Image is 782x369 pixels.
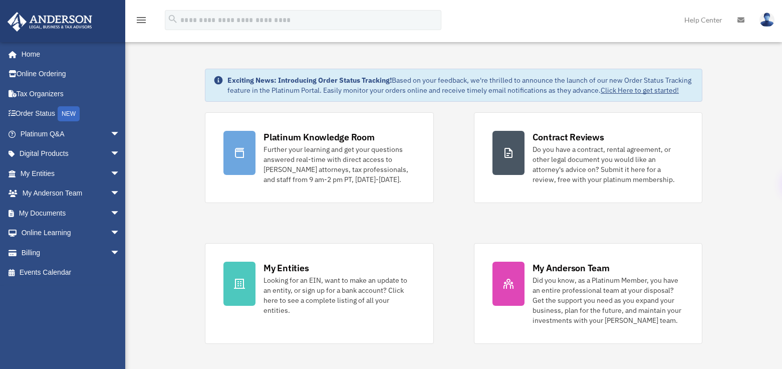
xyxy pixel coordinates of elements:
a: Click Here to get started! [601,86,679,95]
span: arrow_drop_down [110,243,130,263]
div: NEW [58,106,80,121]
span: arrow_drop_down [110,144,130,164]
span: arrow_drop_down [110,124,130,144]
a: menu [135,18,147,26]
a: Contract Reviews Do you have a contract, rental agreement, or other legal document you would like... [474,112,702,203]
span: arrow_drop_down [110,163,130,184]
span: arrow_drop_down [110,183,130,204]
img: Anderson Advisors Platinum Portal [5,12,95,32]
i: search [167,14,178,25]
div: Further your learning and get your questions answered real-time with direct access to [PERSON_NAM... [264,144,415,184]
a: My Entities Looking for an EIN, want to make an update to an entity, or sign up for a bank accoun... [205,243,433,344]
a: Events Calendar [7,263,135,283]
a: Home [7,44,130,64]
a: Tax Organizers [7,84,135,104]
div: Platinum Knowledge Room [264,131,375,143]
a: Order StatusNEW [7,104,135,124]
div: My Entities [264,262,309,274]
i: menu [135,14,147,26]
a: Billingarrow_drop_down [7,243,135,263]
div: Contract Reviews [533,131,604,143]
span: arrow_drop_down [110,203,130,224]
strong: Exciting News: Introducing Order Status Tracking! [227,76,392,85]
a: Online Ordering [7,64,135,84]
a: Platinum Q&Aarrow_drop_down [7,124,135,144]
div: My Anderson Team [533,262,610,274]
a: Online Learningarrow_drop_down [7,223,135,243]
a: My Anderson Teamarrow_drop_down [7,183,135,204]
a: My Anderson Team Did you know, as a Platinum Member, you have an entire professional team at your... [474,243,702,344]
div: Did you know, as a Platinum Member, you have an entire professional team at your disposal? Get th... [533,275,684,325]
img: User Pic [759,13,774,27]
a: Platinum Knowledge Room Further your learning and get your questions answered real-time with dire... [205,112,433,203]
div: Do you have a contract, rental agreement, or other legal document you would like an attorney's ad... [533,144,684,184]
div: Based on your feedback, we're thrilled to announce the launch of our new Order Status Tracking fe... [227,75,694,95]
div: Looking for an EIN, want to make an update to an entity, or sign up for a bank account? Click her... [264,275,415,315]
a: My Documentsarrow_drop_down [7,203,135,223]
a: Digital Productsarrow_drop_down [7,144,135,164]
span: arrow_drop_down [110,223,130,244]
a: My Entitiesarrow_drop_down [7,163,135,183]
